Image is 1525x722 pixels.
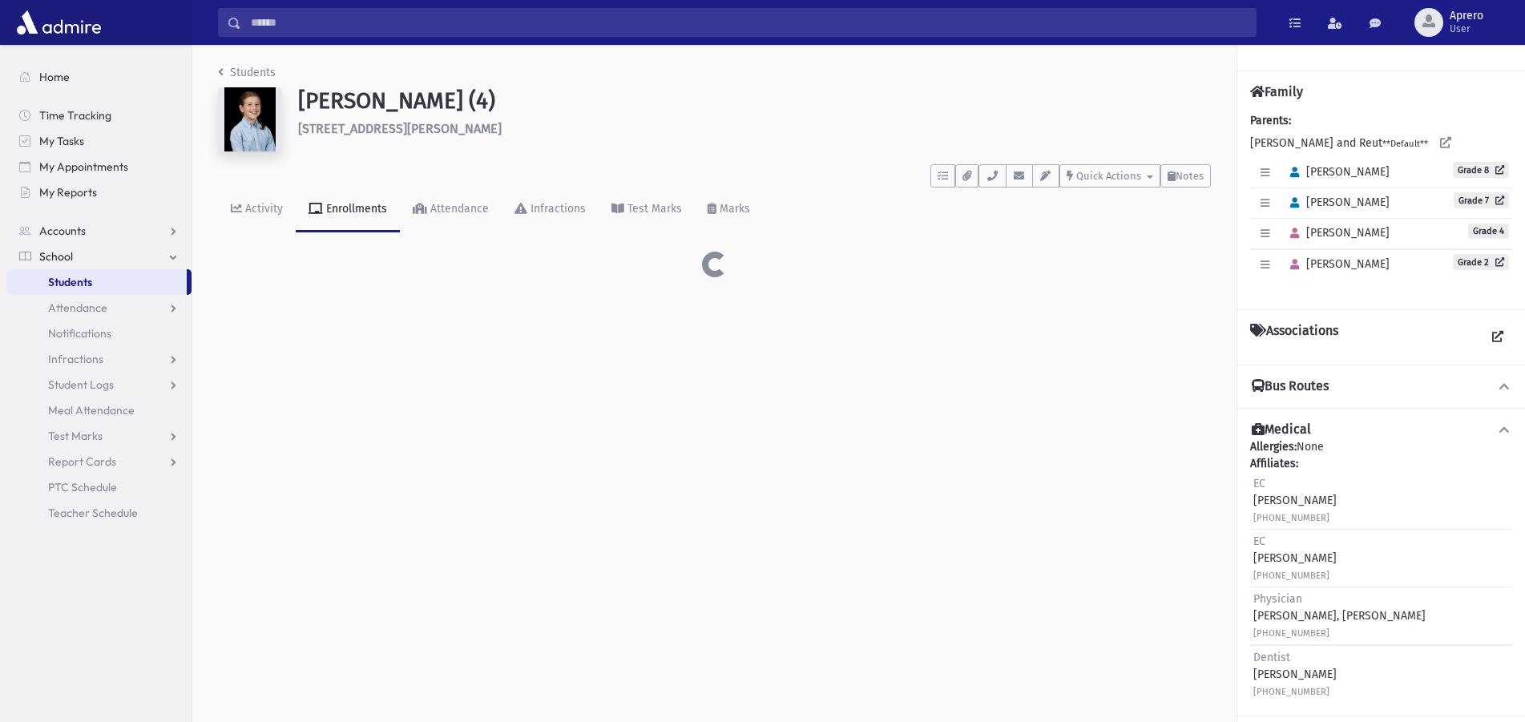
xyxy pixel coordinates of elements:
a: Home [6,64,192,90]
a: Students [218,66,276,79]
a: Activity [218,188,296,232]
h4: Family [1250,84,1303,99]
a: My Tasks [6,128,192,154]
a: Grade 2 [1453,254,1509,270]
a: Notifications [6,321,192,346]
span: EC [1253,477,1265,490]
span: Test Marks [48,429,103,443]
a: Accounts [6,218,192,244]
span: Dentist [1253,651,1290,664]
button: Quick Actions [1059,164,1160,188]
span: My Tasks [39,134,84,148]
button: Notes [1160,164,1211,188]
small: [PHONE_NUMBER] [1253,513,1329,523]
a: View all Associations [1483,323,1512,352]
span: EC [1253,534,1265,548]
span: Accounts [39,224,86,238]
span: Report Cards [48,454,116,469]
a: Students [6,269,187,295]
span: School [39,249,73,264]
a: Infractions [6,346,192,372]
h6: [STREET_ADDRESS][PERSON_NAME] [298,121,1211,136]
a: My Appointments [6,154,192,179]
span: Physician [1253,592,1302,606]
a: Test Marks [599,188,695,232]
a: Attendance [400,188,502,232]
a: School [6,244,192,269]
h4: Bus Routes [1252,378,1329,395]
span: Meal Attendance [48,403,135,417]
span: Aprero [1450,10,1483,22]
div: Attendance [427,202,489,216]
a: Meal Attendance [6,397,192,423]
div: Activity [242,202,283,216]
div: Enrollments [323,202,387,216]
span: Notifications [48,326,111,341]
a: Grade 7 [1454,192,1509,208]
small: [PHONE_NUMBER] [1253,687,1329,697]
span: Teacher Schedule [48,506,138,520]
a: Test Marks [6,423,192,449]
h1: [PERSON_NAME] (4) [298,87,1211,115]
h4: Medical [1252,422,1311,438]
span: Attendance [48,300,107,315]
span: PTC Schedule [48,480,117,494]
nav: breadcrumb [218,64,276,87]
div: [PERSON_NAME] [1253,649,1337,700]
div: Test Marks [624,202,682,216]
span: Grade 4 [1468,224,1509,239]
span: Student Logs [48,377,114,392]
button: Medical [1250,422,1512,438]
a: Grade 8 [1453,162,1509,178]
a: Marks [695,188,763,232]
a: Teacher Schedule [6,500,192,526]
span: [PERSON_NAME] [1283,257,1390,271]
div: [PERSON_NAME] [1253,533,1337,583]
small: [PHONE_NUMBER] [1253,628,1329,639]
span: Quick Actions [1076,170,1141,182]
a: Infractions [502,188,599,232]
span: [PERSON_NAME] [1283,196,1390,209]
a: PTC Schedule [6,474,192,500]
span: Notes [1176,170,1204,182]
span: Infractions [48,352,103,366]
span: My Appointments [39,159,128,174]
span: [PERSON_NAME] [1283,226,1390,240]
b: Allergies: [1250,440,1297,454]
a: Enrollments [296,188,400,232]
span: User [1450,22,1483,35]
h4: Associations [1250,323,1338,352]
a: My Reports [6,179,192,205]
span: [PERSON_NAME] [1283,165,1390,179]
div: Marks [716,202,750,216]
div: None [1250,438,1512,703]
span: Time Tracking [39,108,111,123]
div: [PERSON_NAME] and Reut [1250,112,1512,296]
input: Search [241,8,1256,37]
b: Parents: [1250,114,1291,127]
small: [PHONE_NUMBER] [1253,571,1329,581]
div: [PERSON_NAME] [1253,475,1337,526]
a: Student Logs [6,372,192,397]
button: Bus Routes [1250,378,1512,395]
img: 2QAAAAAAAAAAAAAAAAAAAAAAAAAAAAAAAAAAAAAAAAAAAAAAAAAAAAAAAAAAAAAAAAAAAAAAAAAAAAAAAAAAAAAAAAAAAAAAA... [218,87,282,151]
div: Infractions [527,202,586,216]
img: AdmirePro [13,6,105,38]
span: Students [48,275,92,289]
span: Home [39,70,70,84]
b: Affiliates: [1250,457,1298,470]
a: Attendance [6,295,192,321]
div: [PERSON_NAME], [PERSON_NAME] [1253,591,1426,641]
span: My Reports [39,185,97,200]
a: Report Cards [6,449,192,474]
a: Time Tracking [6,103,192,128]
